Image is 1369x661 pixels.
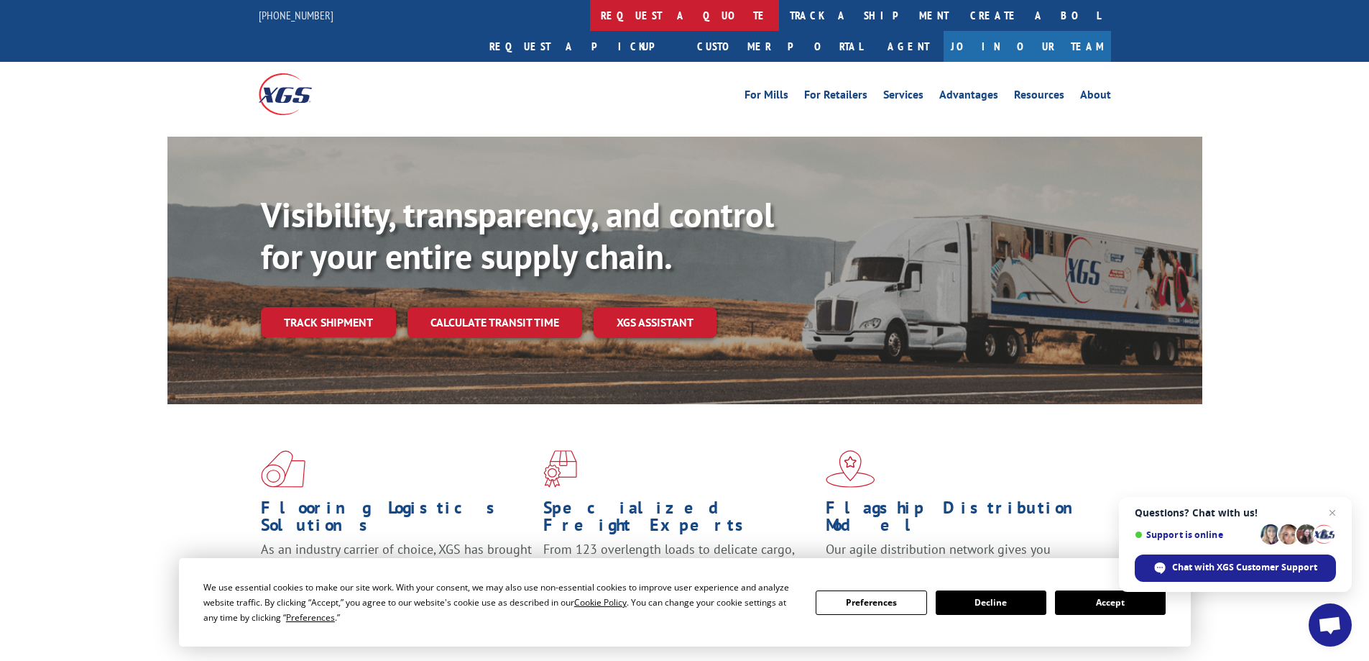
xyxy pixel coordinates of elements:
span: Our agile distribution network gives you nationwide inventory management on demand. [826,541,1090,575]
span: Chat with XGS Customer Support [1172,561,1317,574]
span: Questions? Chat with us! [1135,507,1336,519]
a: Open chat [1309,603,1352,647]
a: Customer Portal [686,31,873,62]
span: Preferences [286,611,335,624]
p: From 123 overlength loads to delicate cargo, our experienced staff knows the best way to move you... [543,541,815,605]
img: xgs-icon-flagship-distribution-model-red [826,450,875,488]
a: For Mills [745,89,788,105]
a: Join Our Team [944,31,1111,62]
h1: Flooring Logistics Solutions [261,499,533,541]
a: For Retailers [804,89,867,105]
div: We use essential cookies to make our site work. With your consent, we may also use non-essential ... [203,580,798,625]
button: Accept [1055,591,1166,615]
b: Visibility, transparency, and control for your entire supply chain. [261,192,774,278]
div: Cookie Consent Prompt [179,558,1191,647]
a: Resources [1014,89,1064,105]
button: Preferences [816,591,926,615]
a: XGS ASSISTANT [594,307,716,338]
a: Advantages [939,89,998,105]
a: [PHONE_NUMBER] [259,8,333,22]
h1: Flagship Distribution Model [826,499,1097,541]
a: Services [883,89,923,105]
span: Support is online [1135,529,1255,540]
h1: Specialized Freight Experts [543,499,815,541]
span: As an industry carrier of choice, XGS has brought innovation and dedication to flooring logistics... [261,541,532,592]
a: Track shipment [261,307,396,337]
img: xgs-icon-focused-on-flooring-red [543,450,577,488]
a: About [1080,89,1111,105]
a: Calculate transit time [407,307,582,338]
img: xgs-icon-total-supply-chain-intelligence-red [261,450,305,488]
span: Cookie Policy [574,596,627,608]
a: Request a pickup [479,31,686,62]
a: Agent [873,31,944,62]
span: Chat with XGS Customer Support [1135,555,1336,582]
button: Decline [936,591,1046,615]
